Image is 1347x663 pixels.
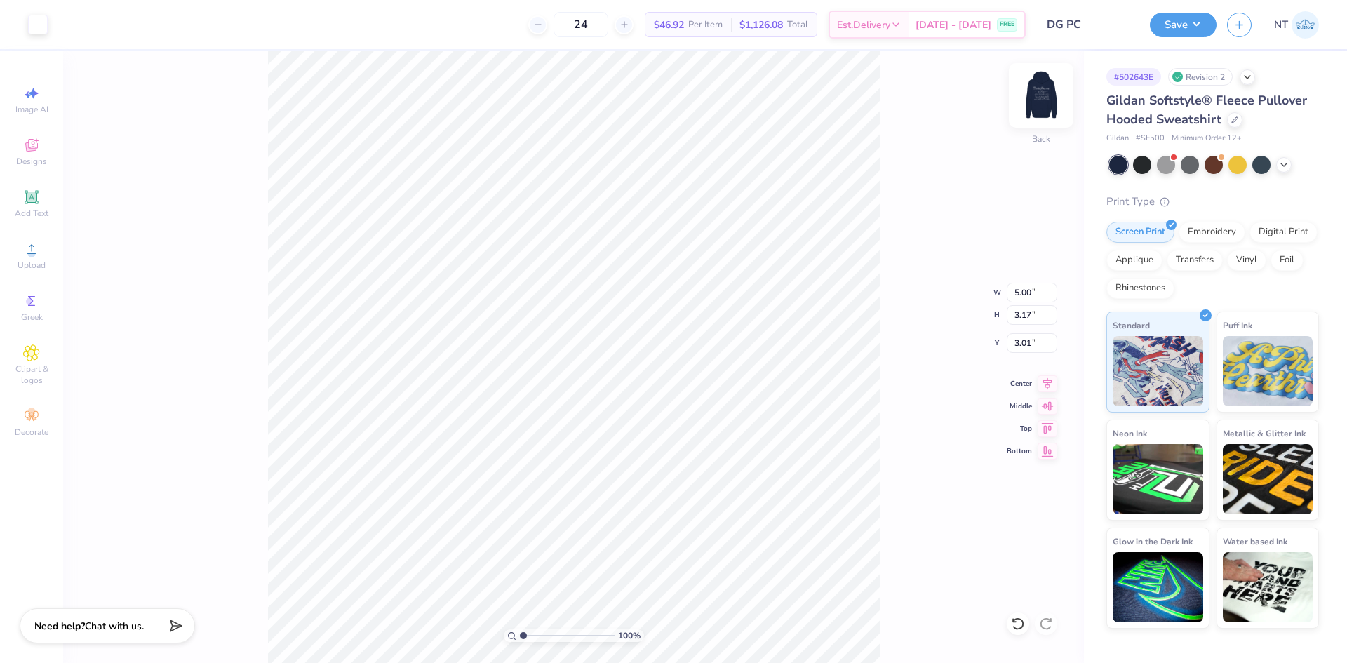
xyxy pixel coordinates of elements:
[16,156,47,167] span: Designs
[1113,426,1147,441] span: Neon Ink
[1000,20,1014,29] span: FREE
[1223,318,1252,333] span: Puff Ink
[1249,222,1318,243] div: Digital Print
[1223,534,1287,549] span: Water based Ink
[7,363,56,386] span: Clipart & logos
[916,18,991,32] span: [DATE] - [DATE]
[688,18,723,32] span: Per Item
[1007,446,1032,456] span: Bottom
[1007,424,1032,434] span: Top
[15,104,48,115] span: Image AI
[1168,68,1233,86] div: Revision 2
[85,620,144,633] span: Chat with us.
[1223,426,1306,441] span: Metallic & Glitter Ink
[1167,250,1223,271] div: Transfers
[1113,444,1203,514] img: Neon Ink
[18,260,46,271] span: Upload
[1136,133,1165,145] span: # SF500
[1274,11,1319,39] a: NT
[1179,222,1245,243] div: Embroidery
[1007,401,1032,411] span: Middle
[1223,444,1313,514] img: Metallic & Glitter Ink
[34,620,85,633] strong: Need help?
[1113,534,1193,549] span: Glow in the Dark Ink
[15,427,48,438] span: Decorate
[1106,278,1174,299] div: Rhinestones
[1113,318,1150,333] span: Standard
[837,18,890,32] span: Est. Delivery
[1274,17,1288,33] span: NT
[1113,336,1203,406] img: Standard
[618,629,641,642] span: 100 %
[1223,552,1313,622] img: Water based Ink
[1007,379,1032,389] span: Center
[1227,250,1266,271] div: Vinyl
[1106,92,1307,128] span: Gildan Softstyle® Fleece Pullover Hooded Sweatshirt
[1113,552,1203,622] img: Glow in the Dark Ink
[1292,11,1319,39] img: Nestor Talens
[1106,133,1129,145] span: Gildan
[1223,336,1313,406] img: Puff Ink
[654,18,684,32] span: $46.92
[1106,68,1161,86] div: # 502643E
[1036,11,1139,39] input: Untitled Design
[1013,67,1069,123] img: Back
[21,312,43,323] span: Greek
[1271,250,1304,271] div: Foil
[554,12,608,37] input: – –
[1106,222,1174,243] div: Screen Print
[1032,133,1050,145] div: Back
[1106,194,1319,210] div: Print Type
[1172,133,1242,145] span: Minimum Order: 12 +
[739,18,783,32] span: $1,126.08
[1106,250,1162,271] div: Applique
[787,18,808,32] span: Total
[15,208,48,219] span: Add Text
[1150,13,1217,37] button: Save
